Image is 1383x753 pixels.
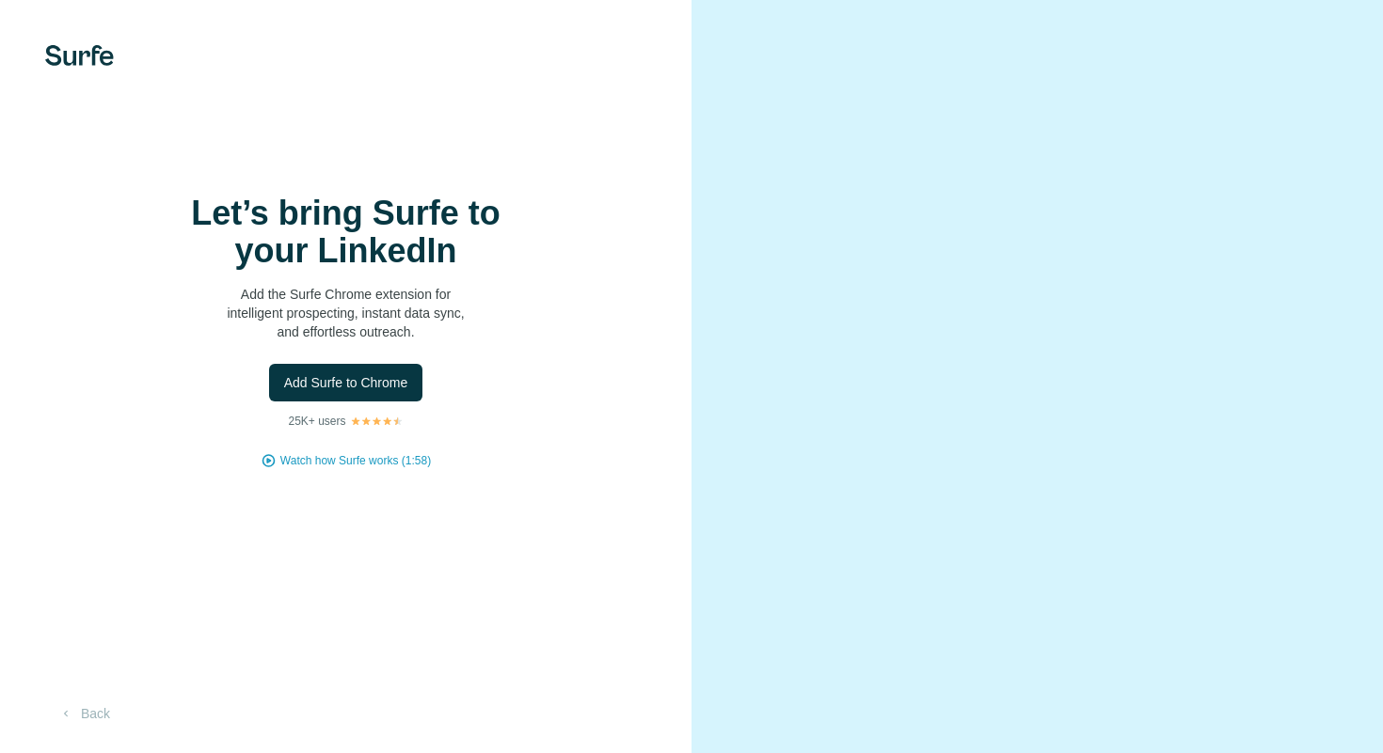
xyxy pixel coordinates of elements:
img: Surfe's logo [45,45,114,66]
button: Watch how Surfe works (1:58) [280,452,431,469]
h1: Let’s bring Surfe to your LinkedIn [158,195,534,270]
button: Back [45,697,123,730]
button: Add Surfe to Chrome [269,364,423,401]
p: Add the Surfe Chrome extension for intelligent prospecting, instant data sync, and effortless out... [158,285,534,341]
img: Rating Stars [350,416,404,427]
p: 25K+ users [288,413,345,430]
span: Add Surfe to Chrome [284,373,408,392]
